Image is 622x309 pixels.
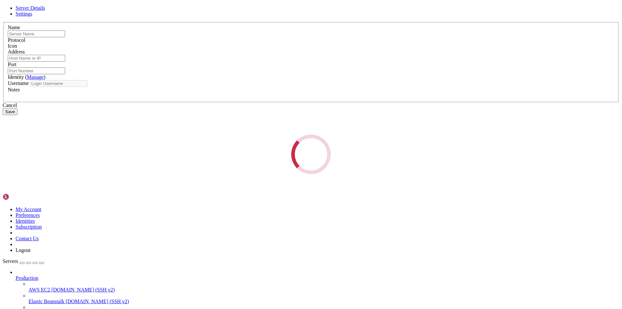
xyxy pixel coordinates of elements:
[3,236,538,242] x-row: "latestHandshake": "6m, 29s ago"
[3,78,538,84] x-row: },
[3,258,44,264] a: Servers
[3,102,538,108] x-row: "allowedIps": "[URL]",
[3,3,538,8] x-row: {
[3,96,538,102] x-row: "userData": {
[3,184,538,189] x-row: },
[8,25,20,30] label: Name
[3,160,538,166] x-row: "userData": {
[16,207,41,212] a: My Account
[66,299,129,304] span: [DOMAIN_NAME] (SSH v2)
[25,74,45,80] span: ( )
[3,108,538,113] x-row: "clientName": "old0",
[3,8,538,14] x-row: "clientId": "OoFwOKsCiztt8cazjrfTMrI1EmN4Bjw4rM000nyiHTk=",
[3,189,538,195] x-row: {
[3,254,538,259] x-row: ]
[3,224,538,230] x-row: "dataReceived": "12.26 MiB",
[8,87,20,92] label: Notes
[3,84,538,90] x-row: {
[29,287,619,293] a: AWS EC2 [DOMAIN_NAME] (SSH v2)
[16,247,30,253] a: Logout
[3,248,538,254] x-row: }
[3,137,538,143] x-row: }
[291,135,331,174] div: Loading...
[30,80,87,87] input: Login Username
[16,275,619,281] a: Production
[3,38,538,43] x-row: },
[29,299,619,304] a: Elastic Beanstalk [DOMAIN_NAME] (SSH v2)
[29,293,619,304] li: Elastic Beanstalk [DOMAIN_NAME] (SSH v2)
[3,119,538,125] x-row: "dataReceived": "2.42 GiB",
[3,102,619,108] div: Cancel
[3,172,538,178] x-row: "creationDate": "[DATE]"
[8,67,65,74] input: Port Number
[3,149,538,154] x-row: {
[3,20,538,26] x-row: "clientName": "client0022",
[3,207,538,213] x-row: "allowedIps": "[URL]",
[3,219,538,224] x-row: "creationDate": "[DATE]",
[3,194,40,200] img: Shellngn
[3,61,538,67] x-row: "clientName": "client0023",
[3,125,538,131] x-row: "dataSent": "12.74 MiB",
[3,258,18,264] span: Servers
[16,224,42,230] a: Subscription
[3,26,538,32] x-row: "creationDate": "[DATE]"
[16,5,45,11] a: Server Details
[3,32,538,38] x-row: }
[16,11,32,17] a: Settings
[3,113,538,119] x-row: "creationDate": "[DATE]",
[27,74,44,80] a: Manage
[16,236,39,241] a: Contact Us
[29,281,619,293] li: AWS EC2 [DOMAIN_NAME] (SSH v2)
[3,178,538,184] x-row: }
[3,143,538,149] x-row: },
[8,30,65,37] input: Server Name
[3,43,538,49] x-row: {
[8,43,17,49] label: Icon
[3,67,538,73] x-row: "creationDate": "[DATE]"
[3,55,538,61] x-row: "userData": {
[3,90,538,96] x-row: "clientId": "wD3JyCh3k0/qN/i8UshjabiBVJ2oFgRlFQowQmVPimE=",
[3,195,538,201] x-row: "clientId": "r+dOlLnZWpPDVApLrs3djQheK+bs//BPUeROysBYvhA=",
[29,299,64,304] span: Elastic Beanstalk
[8,62,17,67] label: Port
[3,242,538,248] x-row: }
[3,201,538,207] x-row: "userData": {
[3,49,538,55] x-row: "clientId": "qG5o6vWt3k6WqfA3kDnRybIEyR5vVw2Cog+GN696Tnw=",
[52,287,115,292] span: [DOMAIN_NAME] (SSH v2)
[29,259,201,265] span: "clientId": "wD3JyCh3k0/qN/i8UshjabiBVJ2oFgRlFQowQmVPimE=",
[16,218,35,224] a: Identities
[16,275,38,281] span: Production
[3,154,538,160] x-row: "clientId": "H8gpn0Ou6noTVlq5+EFUuDDEgTTeMqs/1ea4xNETUnU=",
[29,287,50,292] span: AWS EC2
[16,212,40,218] a: Preferences
[3,166,538,172] x-row: "clientName": "sanya",
[204,259,207,265] div: (69, 44)
[8,55,65,62] input: Host Name or IP
[8,37,25,43] label: Protocol
[3,14,538,20] x-row: "userData": {
[3,230,538,236] x-row: "dataSent": "918.52 KiB",
[3,259,538,265] x-row: bash-5.1#
[8,80,29,86] label: Username
[3,108,17,115] button: Save
[8,49,25,54] label: Address
[3,73,538,78] x-row: }
[8,74,45,80] label: Identity
[3,131,538,137] x-row: "latestHandshake": "[DATE]"
[3,213,538,219] x-row: "clientName": "dd",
